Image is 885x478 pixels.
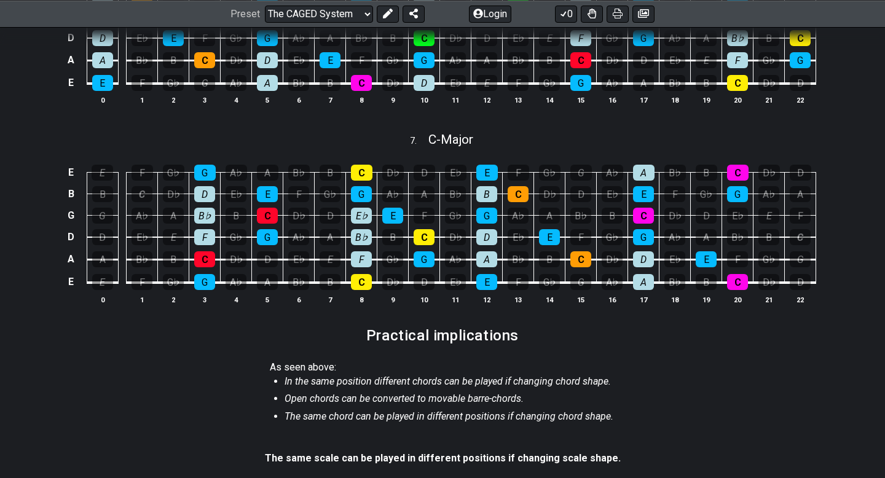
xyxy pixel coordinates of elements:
[132,229,152,245] div: E♭
[503,93,534,106] th: 13
[288,208,309,224] div: D♭
[320,251,340,267] div: E
[409,93,440,106] th: 10
[628,93,659,106] th: 17
[163,229,184,245] div: E
[92,274,113,290] div: E
[265,5,373,22] select: Preset
[163,75,184,91] div: G♭
[257,165,278,181] div: A
[226,208,246,224] div: B
[351,208,372,224] div: E♭
[727,274,748,290] div: C
[790,229,811,245] div: C
[288,251,309,267] div: E♭
[696,251,717,267] div: E
[257,208,278,224] div: C
[221,293,252,306] th: 4
[539,75,560,91] div: G♭
[163,208,184,224] div: A
[602,165,623,181] div: A♭
[158,293,189,306] th: 2
[257,186,278,202] div: E
[758,274,779,290] div: D♭
[790,274,811,290] div: D
[476,75,497,91] div: E
[508,30,529,46] div: E♭
[92,186,113,202] div: B
[476,52,497,68] div: A
[469,5,511,22] button: Login
[377,93,409,106] th: 9
[659,93,691,106] th: 18
[64,27,79,49] td: D
[92,165,113,181] div: E
[508,251,529,267] div: B♭
[189,93,221,106] th: 3
[189,293,221,306] th: 3
[445,186,466,202] div: B♭
[132,75,152,91] div: F
[194,186,215,202] div: D
[758,75,779,91] div: D♭
[288,75,309,91] div: B♭
[414,75,435,91] div: D
[696,274,717,290] div: B
[194,75,215,91] div: G
[87,93,118,106] th: 0
[445,75,466,91] div: E♭
[382,186,403,202] div: A♭
[539,52,560,68] div: B
[92,208,113,224] div: G
[758,208,779,224] div: E
[382,274,403,290] div: D♭
[570,229,591,245] div: F
[597,293,628,306] th: 16
[414,186,435,202] div: A
[351,165,372,181] div: C
[414,229,435,245] div: C
[758,229,779,245] div: B
[602,75,623,91] div: A♭
[351,274,372,290] div: C
[409,293,440,306] th: 10
[602,30,623,46] div: G♭
[440,293,471,306] th: 11
[132,30,152,46] div: E♭
[597,93,628,106] th: 16
[539,229,560,245] div: E
[403,5,425,22] button: Share Preset
[508,186,529,202] div: C
[691,93,722,106] th: 19
[414,30,435,46] div: C
[226,274,246,290] div: A♭
[753,293,785,306] th: 21
[445,165,466,181] div: E♭
[194,229,215,245] div: F
[257,30,278,46] div: G
[158,93,189,106] th: 2
[127,93,158,106] th: 1
[64,183,79,205] td: B
[163,30,184,46] div: E
[382,75,403,91] div: D♭
[503,293,534,306] th: 13
[722,293,753,306] th: 20
[226,165,247,181] div: A♭
[194,30,215,46] div: F
[315,93,346,106] th: 7
[570,30,591,46] div: F
[270,361,616,374] p: As seen above:
[633,75,654,91] div: A
[132,274,152,290] div: F
[691,293,722,306] th: 19
[696,208,717,224] div: D
[570,274,591,290] div: G
[727,52,748,68] div: F
[632,5,655,22] button: Create image
[132,52,152,68] div: B♭
[633,186,654,202] div: E
[414,165,435,181] div: D
[320,229,340,245] div: A
[320,274,340,290] div: B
